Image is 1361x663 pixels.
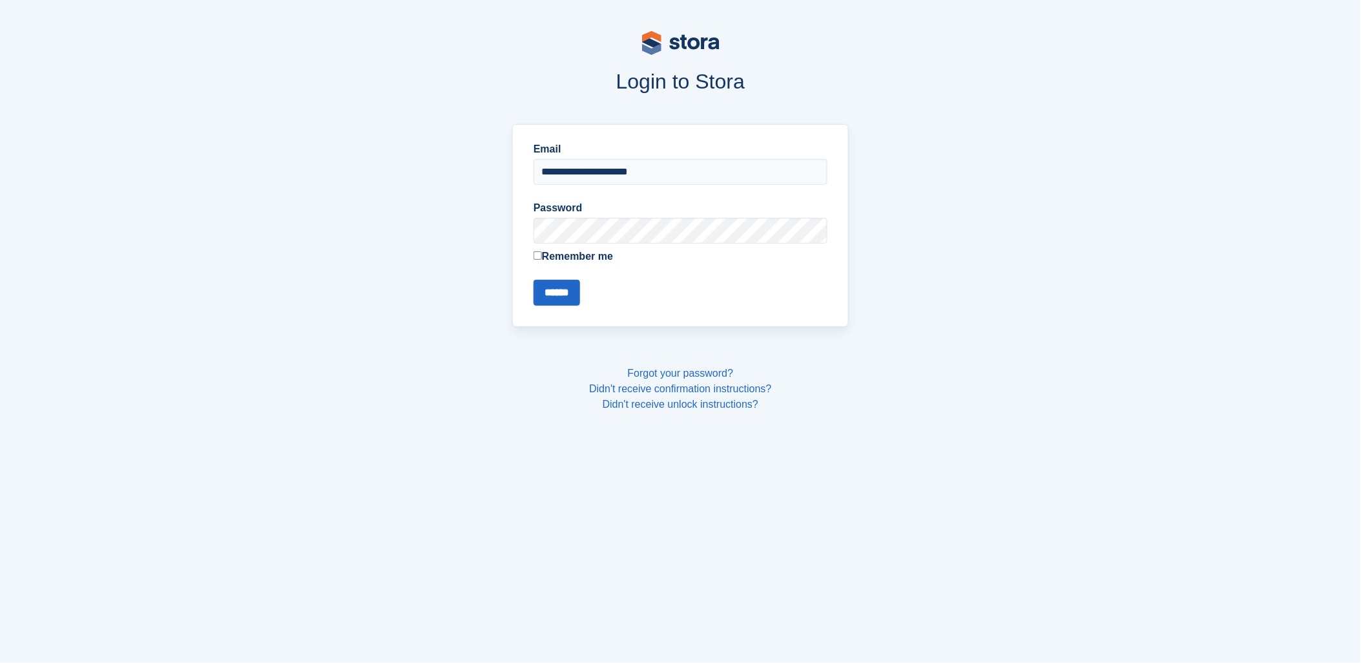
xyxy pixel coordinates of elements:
input: Remember me [534,251,542,260]
a: Didn't receive unlock instructions? [603,399,758,410]
label: Email [534,142,827,157]
label: Remember me [534,249,827,264]
img: stora-logo-53a41332b3708ae10de48c4981b4e9114cc0af31d8433b30ea865607fb682f29.svg [642,31,720,55]
label: Password [534,200,827,216]
a: Forgot your password? [628,368,734,379]
h1: Login to Stora [266,70,1096,93]
a: Didn't receive confirmation instructions? [589,383,771,394]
